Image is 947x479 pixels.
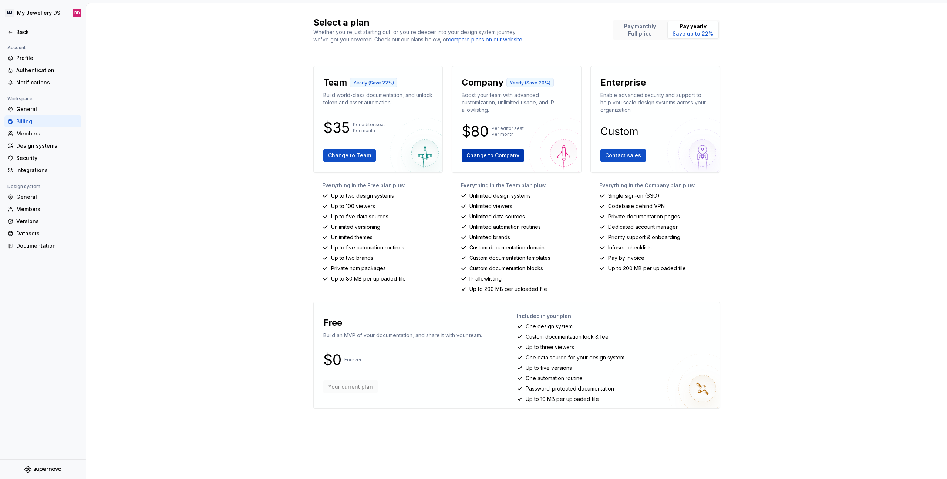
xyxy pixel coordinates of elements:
[5,9,14,17] div: MJ
[600,149,646,162] button: Contact sales
[469,223,541,231] p: Unlimited automation routines
[624,30,656,37] p: Full price
[469,275,502,282] p: IP allowlisting
[16,242,78,249] div: Documentation
[331,265,386,272] p: Private npm packages
[4,64,81,76] a: Authentication
[608,192,660,200] p: Single sign-on (SSO)
[448,36,523,43] a: compare plans on our website.
[4,77,81,88] a: Notifications
[1,5,84,21] button: MJMy Jewellery DSBD
[462,127,489,136] p: $80
[608,234,680,241] p: Priority support & onboarding
[331,202,375,210] p: Up to 100 viewers
[608,244,652,251] p: Infosec checklists
[323,91,433,106] p: Build world-class documentation, and unlock token and asset automation.
[353,80,394,86] p: Yearly (Save 22%)
[614,21,666,39] button: Pay monthlyFull price
[323,123,350,132] p: $35
[4,228,81,239] a: Datasets
[16,142,78,150] div: Design systems
[16,230,78,237] div: Datasets
[526,344,574,351] p: Up to three viewers
[492,125,524,137] p: Per editor seat Per month
[4,182,43,191] div: Design system
[517,312,714,320] p: Included in your plan:
[469,213,525,220] p: Unlimited data sources
[4,152,81,164] a: Security
[608,223,678,231] p: Dedicated account manager
[4,43,28,52] div: Account
[331,192,394,200] p: Up to two design systems
[323,77,347,88] p: Team
[4,128,81,140] a: Members
[469,265,543,272] p: Custom documentation blocks
[608,213,680,220] p: Private documentation pages
[331,275,406,282] p: Up to 80 MB per uploaded file
[16,154,78,162] div: Security
[526,364,572,372] p: Up to five versions
[510,80,550,86] p: Yearly (Save 20%)
[624,23,656,30] p: Pay monthly
[313,29,528,43] div: Whether you're just starting out, or you're deeper into your design system journey, we've got you...
[4,140,81,152] a: Design systems
[673,30,713,37] p: Save up to 22%
[599,182,720,189] p: Everything in the Company plan plus:
[331,234,373,241] p: Unlimited themes
[605,152,641,159] span: Contact sales
[608,254,644,262] p: Pay by invoice
[526,354,624,361] p: One data source for your design system
[16,218,78,225] div: Versions
[16,118,78,125] div: Billing
[313,17,604,29] h2: Select a plan
[461,182,582,189] p: Everything in the Team plan plus:
[16,205,78,213] div: Members
[469,254,550,262] p: Custom documentation templates
[4,103,81,115] a: General
[331,223,380,231] p: Unlimited versioning
[331,254,373,262] p: Up to two brands
[323,332,482,339] p: Build an MVP of your documentation, and share it with your team.
[4,26,81,38] a: Back
[331,213,388,220] p: Up to five data sources
[16,79,78,86] div: Notifications
[466,152,519,159] span: Change to Company
[16,67,78,74] div: Authentication
[74,10,80,16] div: BD
[4,215,81,227] a: Versions
[600,91,710,114] p: Enable advanced security and support to help you scale design systems across your organization.
[16,167,78,174] div: Integrations
[16,54,78,62] div: Profile
[469,285,547,293] p: Up to 200 MB per uploaded file
[17,9,60,17] div: My Jewellery DS
[462,149,524,162] button: Change to Company
[4,164,81,176] a: Integrations
[323,149,376,162] button: Change to Team
[322,182,443,189] p: Everything in the Free plan plus:
[4,115,81,127] a: Billing
[16,29,78,36] div: Back
[526,333,610,341] p: Custom documentation look & feel
[344,357,361,363] p: Forever
[4,240,81,252] a: Documentation
[462,91,572,114] p: Boost your team with advanced customization, unlimited usage, and IP allowlisting.
[469,202,512,210] p: Unlimited viewers
[526,323,573,330] p: One design system
[353,122,385,134] p: Per editor seat Per month
[526,385,614,392] p: Password-protected documentation
[462,77,503,88] p: Company
[526,375,583,382] p: One automation routine
[24,466,61,473] svg: Supernova Logo
[4,203,81,215] a: Members
[4,191,81,203] a: General
[4,52,81,64] a: Profile
[16,130,78,137] div: Members
[600,77,646,88] p: Enterprise
[331,244,404,251] p: Up to five automation routines
[469,192,531,200] p: Unlimited design systems
[608,202,665,210] p: Codebase behind VPN
[469,234,510,241] p: Unlimited brands
[608,265,686,272] p: Up to 200 MB per uploaded file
